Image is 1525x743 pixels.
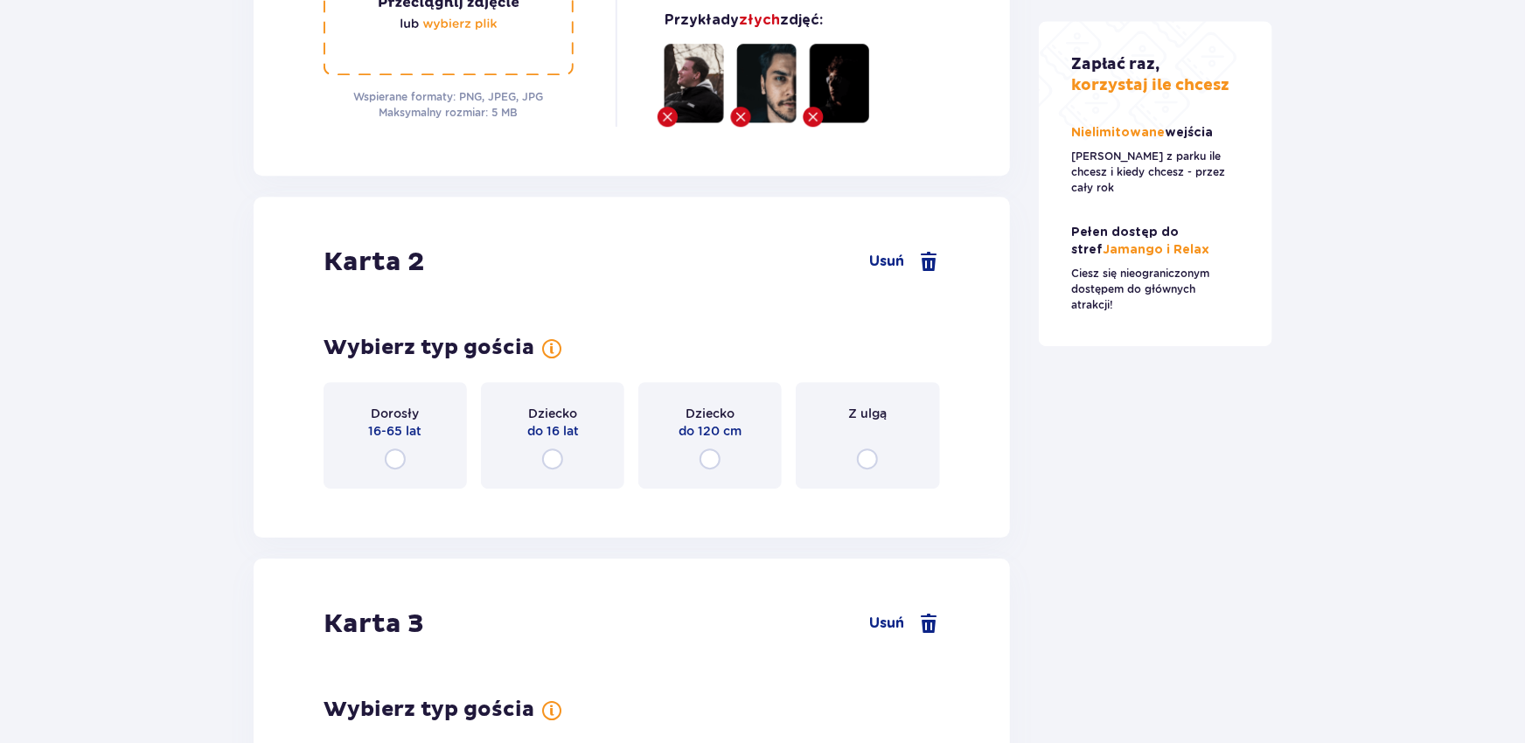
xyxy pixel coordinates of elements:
[658,44,869,127] img: examples of incorrect photos
[665,10,823,30] p: Przykłady zdjęć:
[1072,226,1180,256] span: Pełen dostęp do stref
[1072,54,1230,96] p: korzystaj ile chcesz
[870,252,940,273] button: Usuń
[870,614,905,633] p: Usuń
[686,405,735,422] span: Dziecko
[870,252,905,271] p: Usuń
[870,614,940,635] button: Usuń
[848,405,887,422] span: Z ulgą
[1072,149,1240,196] p: [PERSON_NAME] z parku ile chcesz i kiedy chcesz - przez cały rok
[324,608,424,641] p: Karta 3
[1166,127,1214,139] span: wejścia
[324,335,534,361] p: Wybierz typ gościa
[1072,54,1160,74] span: Zapłać raz,
[679,422,742,440] span: do 120 cm
[324,697,534,723] p: Wybierz typ gościa
[369,422,422,440] span: 16-65 lat
[324,246,424,279] p: Karta 2
[1072,224,1240,259] p: Jamango i Relax
[527,422,579,440] span: do 16 lat
[380,105,519,121] p: Maksymalny rozmiar: 5 MB
[528,405,577,422] span: Dziecko
[354,89,544,105] p: Wspierane formaty: PNG, JPEG, JPG
[1072,266,1240,313] p: Ciesz się nieograniczonym dostępem do głównych atrakcji!
[372,405,420,422] span: Dorosły
[739,13,780,27] span: złych
[1072,124,1217,142] p: Nielimitowane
